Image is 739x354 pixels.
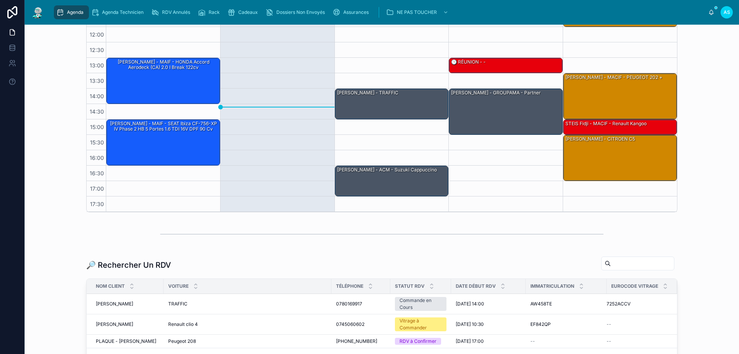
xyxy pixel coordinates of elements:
div: [PERSON_NAME] - MAIF - SEAT Ibiza CF-756-XP IV Phase 2 HB 5 Portes 1.6 TDI 16V DPF 90 cv [107,120,220,165]
a: Dossiers Non Envoyés [263,5,330,19]
span: Dossiers Non Envoyés [276,9,325,15]
span: Statut RDV [395,283,425,289]
h1: 🔎 Rechercher Un RDV [86,260,171,270]
a: EF842QP [530,321,602,327]
span: EF842QP [530,321,551,327]
span: 17:00 [88,185,106,192]
span: [PHONE_NUMBER] [336,338,377,344]
span: 12:00 [88,31,106,38]
a: NE PAS TOUCHER [384,5,452,19]
div: Vitrage à Commander [400,317,442,331]
a: Vitrage à Commander [395,317,446,331]
div: [PERSON_NAME] - MAIF - HONDA Accord Aerodeck (CA) 2.0 i Break 122cv [108,59,219,71]
span: [DATE] 17:00 [456,338,484,344]
a: Commande en Cours [395,297,446,311]
div: 🕒 RÉUNION - - [450,59,487,65]
div: [PERSON_NAME] - TRAFFIC [335,89,448,119]
img: App logo [31,6,45,18]
a: Cadeaux [225,5,263,19]
div: [PERSON_NAME] - CITROEN C5 [563,135,677,181]
a: PLAQUE - [PERSON_NAME] [96,338,159,344]
span: 7252ACCV [607,301,630,307]
div: [PERSON_NAME] - ACM - suzuki cappuccino [336,166,438,173]
span: -- [607,321,611,327]
div: [PERSON_NAME] - MACIF - PEUGEOT 202 + [565,74,663,81]
a: [DATE] 10:30 [456,321,521,327]
span: Agenda [67,9,84,15]
span: 14:30 [88,108,106,115]
span: [DATE] 10:30 [456,321,484,327]
span: 12:30 [88,47,106,53]
span: Renault clio 4 [168,321,198,327]
div: [PERSON_NAME] - MACIF - PEUGEOT 202 + [563,74,677,119]
span: PLAQUE - [PERSON_NAME] [96,338,156,344]
a: AW458TE [530,301,602,307]
div: [PERSON_NAME] - MAIF - HONDA Accord Aerodeck (CA) 2.0 i Break 122cv [107,58,220,104]
div: 🕒 RÉUNION - - [449,58,562,73]
span: 16:30 [88,170,106,176]
span: [DATE] 14:00 [456,301,484,307]
a: 0745060602 [336,321,386,327]
a: Assurances [330,5,374,19]
span: 16:00 [88,154,106,161]
span: 0745060602 [336,321,364,327]
div: [PERSON_NAME] - GROUPAMA - Partner [449,89,562,134]
span: 13:30 [88,77,106,84]
a: [DATE] 14:00 [456,301,521,307]
span: 14:00 [88,93,106,99]
span: [PERSON_NAME] [96,321,133,327]
a: [PERSON_NAME] [96,301,159,307]
span: -- [530,338,535,344]
span: 15:30 [88,139,106,146]
a: Rack [196,5,225,19]
a: Agenda [54,5,89,19]
span: [PERSON_NAME] [96,301,133,307]
a: -- [607,338,668,344]
a: RDV Annulés [149,5,196,19]
div: [PERSON_NAME] - GROUPAMA - Partner [450,89,542,96]
a: -- [607,321,668,327]
span: 13:00 [88,62,106,69]
span: Date Début RDV [456,283,496,289]
span: Rack [209,9,220,15]
span: AS [724,9,730,15]
span: AW458TE [530,301,552,307]
a: Renault clio 4 [168,321,327,327]
a: [PERSON_NAME] [96,321,159,327]
a: [PHONE_NUMBER] [336,338,386,344]
span: Peugeot 208 [168,338,196,344]
span: 0780169917 [336,301,362,307]
span: RDV Annulés [162,9,190,15]
div: STEIS Fidji - MACIF - Renault kangoo [565,120,647,127]
a: [DATE] 17:00 [456,338,521,344]
a: RDV à Confirmer [395,338,446,345]
span: Immatriculation [530,283,574,289]
div: RDV à Confirmer [400,338,436,345]
a: 7252ACCV [607,301,668,307]
a: TRAFFIC [168,301,327,307]
span: -- [607,338,611,344]
a: -- [530,338,602,344]
div: [PERSON_NAME] - TRAFFIC [336,89,399,96]
span: Assurances [343,9,369,15]
div: Commande en Cours [400,297,442,311]
a: 0780169917 [336,301,386,307]
span: Cadeaux [238,9,258,15]
div: scrollable content [51,4,708,21]
a: Agenda Technicien [89,5,149,19]
div: [PERSON_NAME] - MAIF - SEAT Ibiza CF-756-XP IV Phase 2 HB 5 Portes 1.6 TDI 16V DPF 90 cv [108,120,219,133]
span: Téléphone [336,283,363,289]
div: STEIS Fidji - MACIF - Renault kangoo [563,120,677,134]
a: Peugeot 208 [168,338,327,344]
span: 17:30 [88,201,106,207]
div: [PERSON_NAME] - ACM - suzuki cappuccino [335,166,448,196]
span: Nom Client [96,283,125,289]
span: Eurocode Vitrage [611,283,658,289]
span: Voiture [168,283,189,289]
span: Agenda Technicien [102,9,144,15]
span: TRAFFIC [168,301,187,307]
span: 15:00 [88,124,106,130]
span: NE PAS TOUCHER [397,9,437,15]
div: [PERSON_NAME] - CITROEN C5 [565,136,636,143]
